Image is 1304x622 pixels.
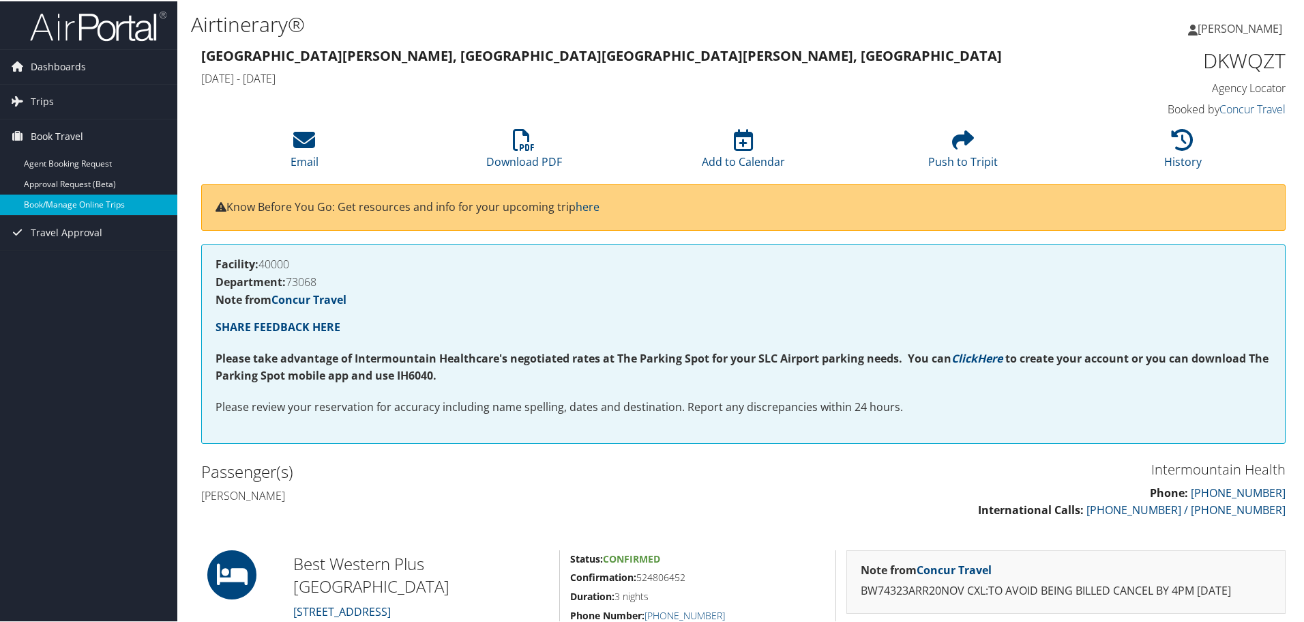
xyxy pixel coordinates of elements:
[1219,100,1286,115] a: Concur Travel
[570,589,614,602] strong: Duration:
[201,487,733,502] h4: [PERSON_NAME]
[603,551,660,564] span: Confirmed
[31,214,102,249] span: Travel Approval
[1150,484,1188,499] strong: Phone:
[31,118,83,152] span: Book Travel
[31,83,54,117] span: Trips
[644,608,725,621] a: [PHONE_NUMBER]
[951,350,977,365] a: Click
[1164,135,1202,168] a: History
[201,45,1002,63] strong: [GEOGRAPHIC_DATA][PERSON_NAME], [GEOGRAPHIC_DATA] [GEOGRAPHIC_DATA][PERSON_NAME], [GEOGRAPHIC_DATA]
[570,569,636,582] strong: Confirmation:
[570,589,825,602] h5: 3 nights
[977,350,1003,365] a: Here
[216,291,346,306] strong: Note from
[978,501,1084,516] strong: International Calls:
[754,459,1286,478] h3: Intermountain Health
[291,135,318,168] a: Email
[928,135,998,168] a: Push to Tripit
[216,318,340,333] a: SHARE FEEDBACK HERE
[861,581,1271,599] p: BW74323ARR20NOV CXL:TO AVOID BEING BILLED CANCEL BY 4PM [DATE]
[216,197,1271,215] p: Know Before You Go: Get resources and info for your upcoming trip
[216,257,1271,268] h4: 40000
[1030,100,1286,115] h4: Booked by
[570,551,603,564] strong: Status:
[1198,20,1282,35] span: [PERSON_NAME]
[201,70,1009,85] h4: [DATE] - [DATE]
[30,9,166,41] img: airportal-logo.png
[1191,484,1286,499] a: [PHONE_NUMBER]
[216,273,286,288] strong: Department:
[1030,79,1286,94] h4: Agency Locator
[1188,7,1296,48] a: [PERSON_NAME]
[216,397,1271,415] p: Please review your reservation for accuracy including name spelling, dates and destination. Repor...
[216,350,951,365] strong: Please take advantage of Intermountain Healthcare's negotiated rates at The Parking Spot for your...
[191,9,928,38] h1: Airtinerary®
[702,135,785,168] a: Add to Calendar
[293,551,549,597] h2: Best Western Plus [GEOGRAPHIC_DATA]
[861,561,992,576] strong: Note from
[201,459,733,482] h2: Passenger(s)
[1030,45,1286,74] h1: DKWQZT
[216,255,258,270] strong: Facility:
[570,608,644,621] strong: Phone Number:
[271,291,346,306] a: Concur Travel
[570,569,825,583] h5: 524806452
[1086,501,1286,516] a: [PHONE_NUMBER] / [PHONE_NUMBER]
[576,198,599,213] a: here
[216,275,1271,286] h4: 73068
[486,135,562,168] a: Download PDF
[31,48,86,83] span: Dashboards
[917,561,992,576] a: Concur Travel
